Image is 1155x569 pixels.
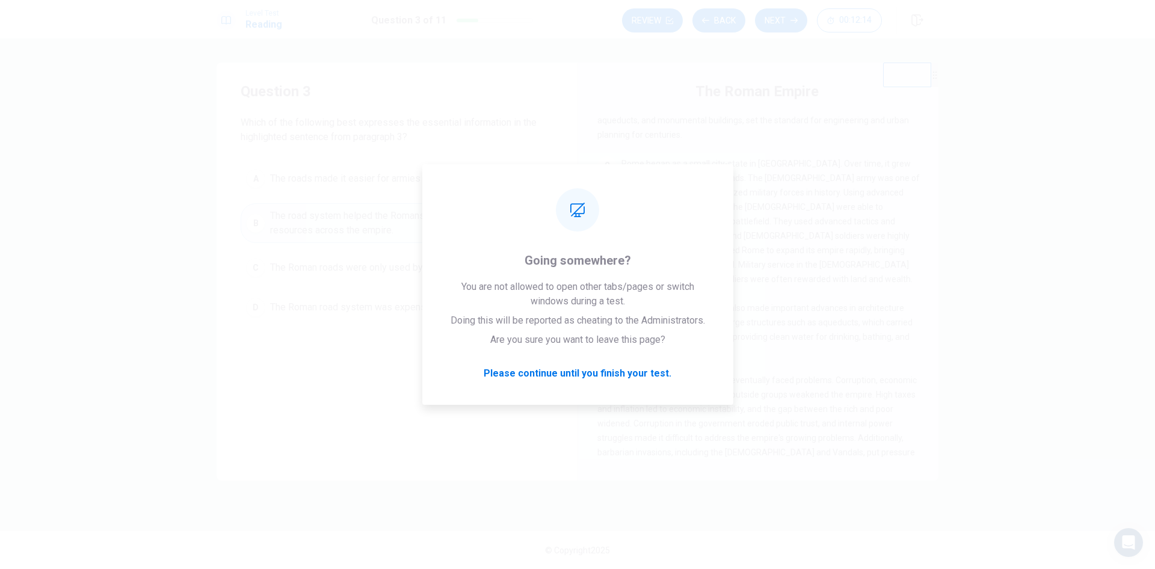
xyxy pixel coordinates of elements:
[245,17,282,32] h1: Reading
[597,159,920,284] span: Rome began as a small city-state in [GEOGRAPHIC_DATA]. Over time, it grew by conquering neighbori...
[597,373,617,392] div: 4
[241,164,553,194] button: AThe roads made it easier for armies to fight enemies.
[692,8,745,32] button: Back
[241,203,553,243] button: BThe road system helped the Romans communicate and transport resources across the empire.
[246,298,265,317] div: D
[1114,528,1143,557] div: Open Intercom Messenger
[597,303,913,356] span: The [DEMOGRAPHIC_DATA] also made important advances in architecture and engineering. They built l...
[597,301,617,320] div: 3
[695,82,819,101] h4: The Roman Empire
[839,16,872,25] span: 00:12:14
[270,209,548,238] span: The road system helped the Romans communicate and transport resources across the empire.
[597,375,917,500] span: However, the Roman Empire eventually faced problems. Corruption, economic troubles, and invasions...
[241,253,553,283] button: CThe Roman roads were only used by soldiers to fight battles.
[622,8,683,32] button: Review
[246,169,265,188] div: A
[241,292,553,322] button: DThe Roman road system was expensive to build and maintain.
[241,82,553,101] h4: Question 3
[270,300,529,315] span: The Roman road system was expensive to build and maintain.
[246,214,265,233] div: B
[246,258,265,277] div: C
[270,171,493,186] span: The roads made it easier for armies to fight enemies.
[545,546,610,555] span: © Copyright 2025
[755,8,807,32] button: Next
[245,9,282,17] span: Level Test
[597,156,617,176] div: 2
[270,260,526,275] span: The Roman roads were only used by soldiers to fight battles.
[817,8,882,32] button: 00:12:14
[371,13,446,28] h1: Question 3 of 11
[241,115,553,144] span: Which of the following best expresses the essential information in the highlighted sentence from ...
